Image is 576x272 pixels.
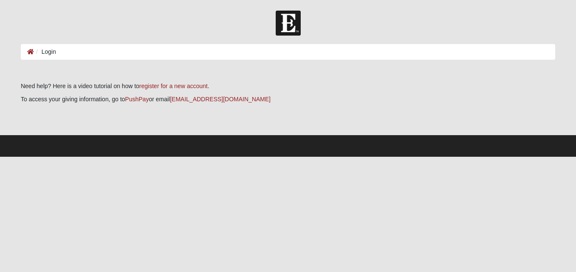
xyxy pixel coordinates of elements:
[276,11,301,36] img: Church of Eleven22 Logo
[139,83,207,89] a: register for a new account
[21,95,555,104] p: To access your giving information, go to or email
[21,82,555,91] p: Need help? Here is a video tutorial on how to .
[170,96,271,103] a: [EMAIL_ADDRESS][DOMAIN_NAME]
[125,96,149,103] a: PushPay
[34,47,56,56] li: Login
